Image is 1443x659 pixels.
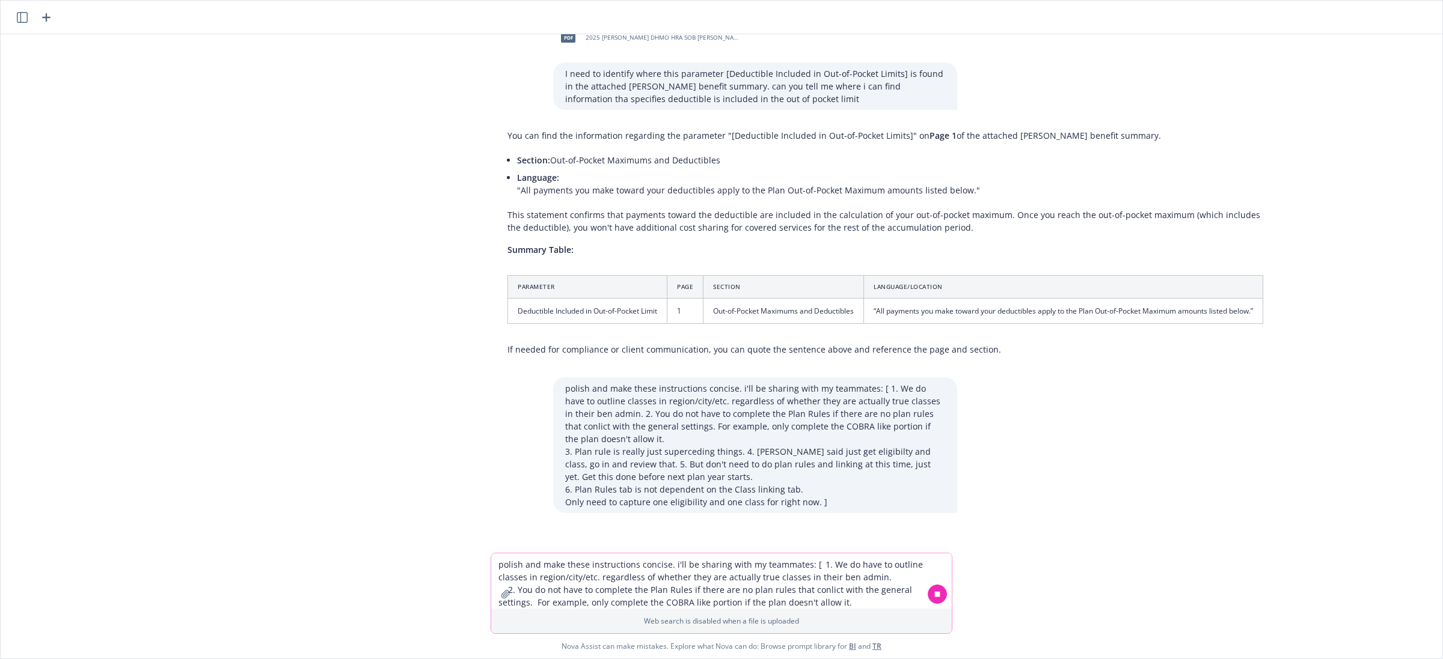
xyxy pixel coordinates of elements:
span: pdf [561,33,575,42]
p: This statement confirms that payments toward the deductible are included in the calculation of yo... [507,208,1263,234]
th: Section [703,276,864,299]
p: You can find the information regarding the parameter "[Deductible Included in Out-of-Pocket Limit... [507,129,1263,142]
span: 2025 [PERSON_NAME] DHMO HRA SOB [PERSON_NAME].pdf [586,34,743,41]
p: Web search is disabled when a file is uploaded [498,616,945,626]
th: Language/Location [864,276,1263,299]
p: polish and make these instructions concise. i'll be sharing with my teammates: [ 1. We do have to... [565,382,945,508]
td: Out-of-Pocket Maximums and Deductibles [703,299,864,324]
td: “All payments you make toward your deductibles apply to the Plan Out-of-Pocket Maximum amounts li... [864,299,1263,324]
a: BI [849,641,856,651]
th: Page [667,276,703,299]
span: Section: [517,154,550,166]
td: 1 [667,299,703,324]
span: Summary Table: [507,244,574,255]
p: "All payments you make toward your deductibles apply to the Plan Out-of-Pocket Maximum amounts li... [517,184,1263,196]
a: TR [872,641,881,651]
span: Nova Assist can make mistakes. Explore what Nova can do: Browse prompt library for and [562,634,881,658]
th: Parameter [508,276,667,299]
span: Language: [517,172,559,183]
td: Deductible Included in Out-of-Pocket Limit [508,299,667,324]
li: Out-of-Pocket Maximums and Deductibles [517,151,1263,169]
p: If needed for compliance or client communication, you can quote the sentence above and reference ... [507,343,1263,356]
p: I need to identify where this parameter [Deductible Included in Out-of-Pocket Limits] is found in... [565,67,945,105]
div: pdf2025 [PERSON_NAME] DHMO HRA SOB [PERSON_NAME].pdf [553,23,746,53]
span: Page 1 [930,130,957,141]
